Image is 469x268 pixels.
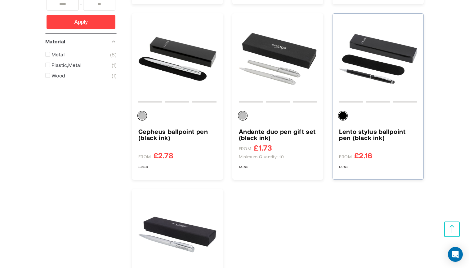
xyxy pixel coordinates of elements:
span: 8 [110,51,117,58]
div: Silver [239,112,247,120]
div: Open Intercom Messenger [448,247,463,262]
div: Solid black [339,112,347,120]
span: Minimum quantity: 10 [239,154,284,160]
a: Wood 1 [45,72,117,79]
span: 1 [112,62,117,68]
img: Lento stylus ballpoint pen (black ink) [339,20,417,98]
img: Andante duo pen gift set (black ink) [239,20,317,98]
span: Plastic,Metal [51,62,81,68]
div: Colour [239,112,317,122]
a: Andante duo pen gift set (black ink) [239,128,317,141]
img: Luxe [239,162,248,172]
span: Wood [51,72,65,79]
span: £2.78 [154,152,173,159]
a: Plastic,Metal 1 [45,62,117,68]
img: Luxe [138,162,148,172]
span: FROM [339,154,352,160]
div: Colour [339,112,417,122]
span: 1 [112,72,117,79]
img: Cepheus ballpoint pen (black ink) [138,20,217,98]
button: Apply [47,15,115,29]
a: Metal 8 [45,51,117,58]
div: Silver [138,112,146,120]
img: Luxe [339,162,348,172]
span: £2.16 [354,152,372,159]
span: FROM [138,154,151,160]
a: Cepheus ballpoint pen (black ink) [138,128,217,141]
span: £1.73 [254,144,272,152]
span: Metal [51,51,65,58]
div: Colour [138,112,217,122]
div: Material [45,34,117,49]
span: FROM [239,146,252,152]
a: Lento stylus ballpoint pen (black ink) [339,128,417,141]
